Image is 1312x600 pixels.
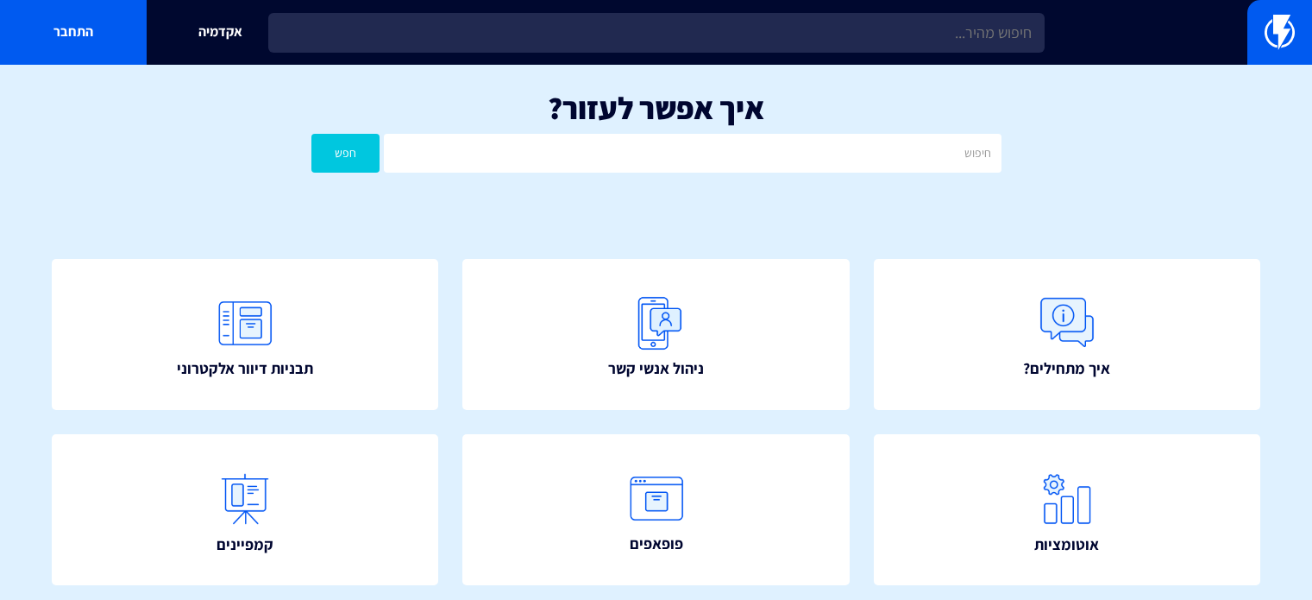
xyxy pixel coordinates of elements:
span: קמפיינים [217,534,273,556]
button: חפש [311,134,380,173]
a: אוטומציות [874,434,1260,585]
span: איך מתחילים? [1023,357,1110,380]
a: פופאפים [462,434,849,585]
a: ניהול אנשי קשר [462,259,849,410]
a: קמפיינים [52,434,438,585]
a: איך מתחילים? [874,259,1260,410]
h1: איך אפשר לעזור? [26,91,1286,125]
span: אוטומציות [1034,534,1099,556]
input: חיפוש מהיר... [268,13,1045,53]
span: תבניות דיוור אלקטרוני [177,357,313,380]
span: ניהול אנשי קשר [608,357,704,380]
a: תבניות דיוור אלקטרוני [52,259,438,410]
input: חיפוש [384,134,1001,173]
span: פופאפים [630,533,683,555]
